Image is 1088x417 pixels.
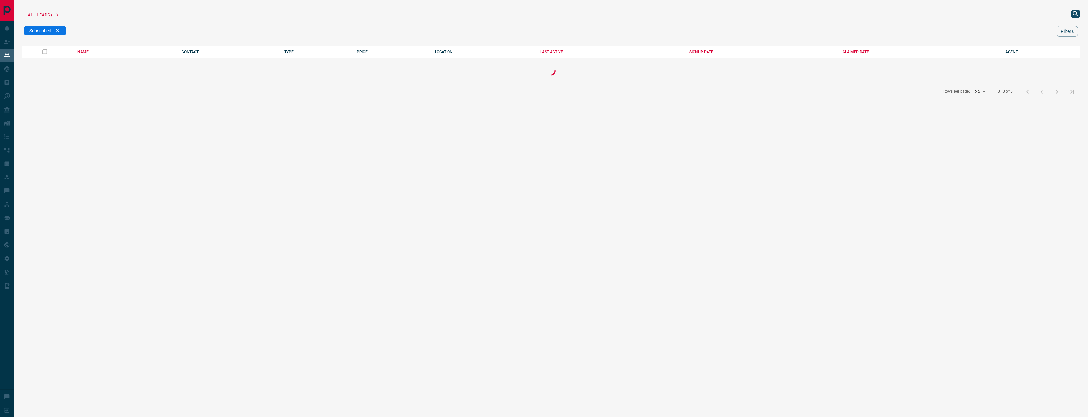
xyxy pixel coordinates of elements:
p: Rows per page: [943,89,970,94]
div: AGENT [1005,50,1080,54]
div: TYPE [284,50,347,54]
span: Subscribed [29,28,51,33]
div: Loading [519,65,583,77]
div: SIGNUP DATE [689,50,833,54]
div: LOCATION [435,50,531,54]
div: Subscribed [24,26,66,35]
p: 0–0 of 0 [998,89,1013,94]
button: search button [1071,10,1080,18]
button: Filters [1057,26,1078,37]
div: LAST ACTIVE [540,50,680,54]
div: CONTACT [182,50,275,54]
div: All Leads (...) [22,6,64,22]
div: 25 [973,87,988,96]
div: PRICE [357,50,426,54]
div: CLAIMED DATE [843,50,996,54]
div: NAME [77,50,172,54]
